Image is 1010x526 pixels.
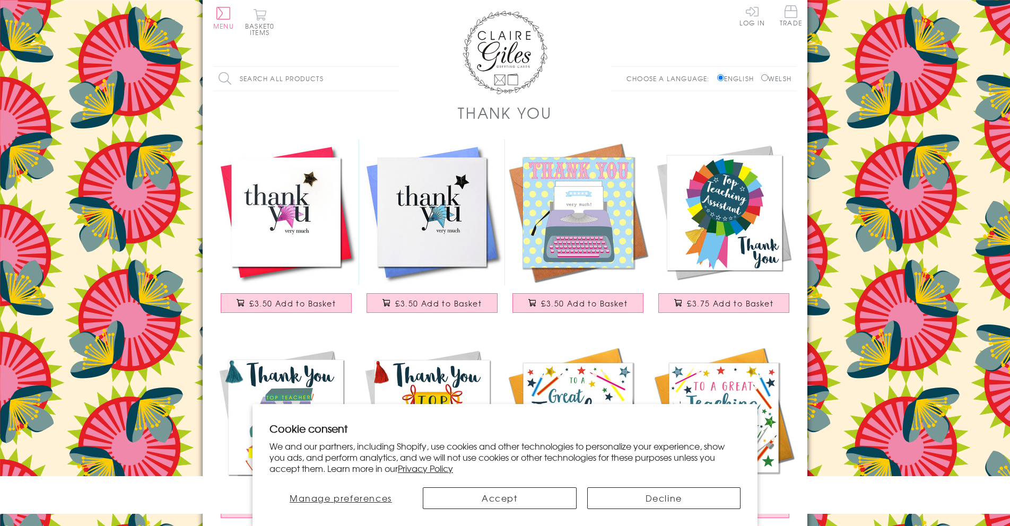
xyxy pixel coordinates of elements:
span: £3.50 Add to Basket [541,298,628,309]
a: Thank You Card, Pink Star, Thank You Very Much, Embellished with a padded star £3.50 Add to Basket [213,139,359,323]
button: Menu [213,7,234,29]
h2: Cookie consent [269,421,741,436]
a: Thank You Card, Typewriter, Thank You Very Much! £3.50 Add to Basket [505,139,651,323]
button: £3.50 Add to Basket [367,293,498,313]
p: We and our partners, including Shopify, use cookies and other technologies to personalize your ex... [269,441,741,474]
p: Choose a language: [626,74,715,83]
span: Menu [213,21,234,31]
span: £3.50 Add to Basket [249,298,336,309]
input: Search all products [213,67,399,91]
a: Thank You Teaching Assistant Card, Rosette, Embellished with a colourful tassel £3.75 Add to Basket [651,139,797,323]
img: Claire Giles Greetings Cards [463,11,547,94]
img: Thank You Card, Pink Star, Thank You Very Much, Embellished with a padded star [213,139,359,285]
button: £3.50 Add to Basket [221,293,352,313]
span: Trade [780,5,802,26]
button: Accept [423,487,577,509]
h1: Thank You [458,102,552,124]
input: English [717,74,724,81]
a: Thank You Card, Blue Star, Thank You Very Much, Embellished with a padded star £3.50 Add to Basket [359,139,505,323]
button: Basket0 items [245,8,274,36]
button: Decline [587,487,741,509]
span: Manage preferences [290,492,392,504]
label: Welsh [761,74,791,83]
span: £3.75 Add to Basket [687,298,773,309]
img: Thank you Teaching Assistand Card, School, Embellished with pompoms [651,345,797,490]
input: Welsh [761,74,768,81]
span: 0 items [250,21,274,37]
input: Search [388,67,399,91]
img: Thank You Teaching Assistant Card, Rosette, Embellished with a colourful tassel [651,139,797,285]
button: £3.50 Add to Basket [512,293,644,313]
img: Thank you Teacher Card, School, Embellished with pompoms [505,345,651,490]
img: Thank You Teacher Card, Trophy, Embellished with a colourful tassel [359,345,505,490]
a: Privacy Policy [398,462,453,475]
button: Manage preferences [269,487,412,509]
button: £3.75 Add to Basket [658,293,790,313]
img: Thank You Card, Typewriter, Thank You Very Much! [505,139,651,285]
label: English [717,74,759,83]
span: £3.50 Add to Basket [395,298,482,309]
img: Thank You Teacher Card, Medal & Books, Embellished with a colourful tassel [213,345,359,490]
img: Thank You Card, Blue Star, Thank You Very Much, Embellished with a padded star [359,139,505,285]
a: Log In [739,5,765,26]
a: Trade [780,5,802,28]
